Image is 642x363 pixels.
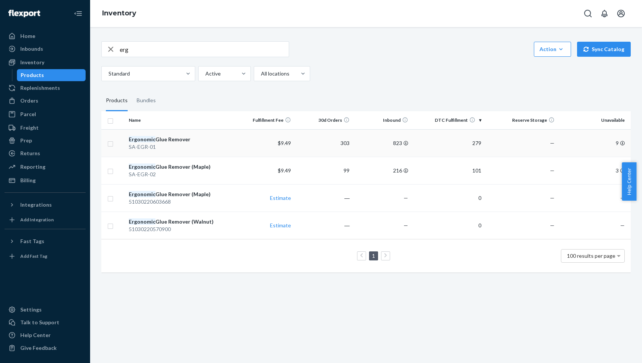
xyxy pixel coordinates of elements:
[484,111,558,129] th: Reserve Storage
[20,216,54,223] div: Add Integration
[5,108,86,120] a: Parcel
[129,163,155,170] em: Ergonomic
[353,111,411,129] th: Inbound
[129,163,232,171] div: Glue Remover (Maple)
[17,69,86,81] a: Products
[20,124,39,132] div: Freight
[558,157,631,184] td: 3
[558,129,631,157] td: 9
[129,171,232,178] div: SA-EGR-02
[129,143,232,151] div: SA-EGR-01
[5,161,86,173] a: Reporting
[411,129,484,157] td: 279
[534,42,571,57] button: Action
[20,163,45,171] div: Reporting
[102,9,136,17] a: Inventory
[5,82,86,94] a: Replenishments
[108,70,109,77] input: Standard
[540,45,565,53] div: Action
[20,331,51,339] div: Help Center
[20,97,38,104] div: Orders
[20,137,32,144] div: Prep
[20,253,47,259] div: Add Fast Tag
[5,95,86,107] a: Orders
[622,162,636,201] button: Help Center
[294,212,353,239] td: ―
[5,235,86,247] button: Fast Tags
[411,157,484,184] td: 101
[580,6,595,21] button: Open Search Box
[5,250,86,262] a: Add Fast Tag
[20,306,42,313] div: Settings
[613,6,628,21] button: Open account menu
[129,136,155,142] em: Ergonomic
[294,129,353,157] td: 303
[235,111,294,129] th: Fulfillment Fee
[550,140,555,146] span: —
[129,136,232,143] div: Glue Remover
[8,10,40,17] img: Flexport logo
[353,157,411,184] td: 216
[5,329,86,341] a: Help Center
[294,157,353,184] td: 99
[20,84,60,92] div: Replenishments
[126,111,235,129] th: Name
[129,218,155,225] em: Ergonomic
[550,167,555,174] span: —
[5,147,86,159] a: Returns
[20,201,52,209] div: Integrations
[620,195,625,201] span: —
[5,199,86,211] button: Integrations
[5,174,86,186] a: Billing
[96,3,142,24] ol: breadcrumbs
[20,150,40,157] div: Returns
[411,111,484,129] th: DTC Fulfillment
[294,111,353,129] th: 30d Orders
[20,32,35,40] div: Home
[129,218,232,225] div: Glue Remover (Walnut)
[5,304,86,316] a: Settings
[5,43,86,55] a: Inbounds
[404,195,408,201] span: —
[371,253,377,259] a: Page 1 is your current page
[294,184,353,212] td: ―
[71,6,86,21] button: Close Navigation
[404,222,408,228] span: —
[20,237,44,245] div: Fast Tags
[567,253,615,259] span: 100 results per page
[120,42,289,57] input: Search inventory by name or sku
[137,90,156,111] div: Bundles
[129,225,232,233] div: 51030220570900
[20,319,59,326] div: Talk to Support
[20,177,36,184] div: Billing
[353,129,411,157] td: 823
[21,71,44,79] div: Products
[5,135,86,147] a: Prep
[20,45,43,53] div: Inbounds
[20,344,57,352] div: Give Feedback
[129,198,232,206] div: 51030220603668
[20,110,36,118] div: Parcel
[278,167,291,174] span: $9.49
[5,30,86,42] a: Home
[411,212,484,239] td: 0
[129,191,155,197] em: Ergonomic
[411,184,484,212] td: 0
[5,316,86,328] a: Talk to Support
[550,195,555,201] span: —
[597,6,612,21] button: Open notifications
[278,140,291,146] span: $9.49
[5,56,86,68] a: Inventory
[270,222,291,228] a: Estimate
[577,42,631,57] button: Sync Catalog
[106,90,128,111] div: Products
[550,222,555,228] span: —
[5,122,86,134] a: Freight
[129,191,232,198] div: Glue Remover (Maple)
[20,59,44,66] div: Inventory
[5,214,86,226] a: Add Integration
[260,70,261,77] input: All locations
[270,195,291,201] a: Estimate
